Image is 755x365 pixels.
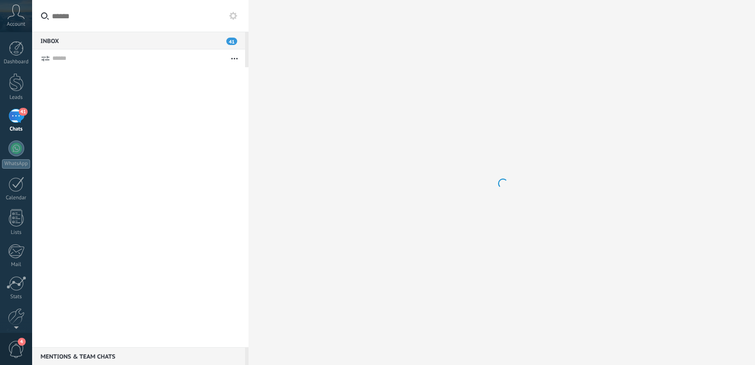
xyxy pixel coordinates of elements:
span: 41 [226,38,237,45]
div: Dashboard [2,59,31,65]
div: Stats [2,294,31,300]
span: 41 [19,108,27,116]
div: Inbox [32,32,245,49]
div: Mail [2,262,31,268]
button: More [224,49,245,67]
span: Account [7,21,25,28]
div: Lists [2,229,31,236]
div: Chats [2,126,31,133]
div: Calendar [2,195,31,201]
div: Mentions & Team chats [32,347,245,365]
div: WhatsApp [2,159,30,169]
div: Leads [2,94,31,101]
span: 4 [18,338,26,346]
